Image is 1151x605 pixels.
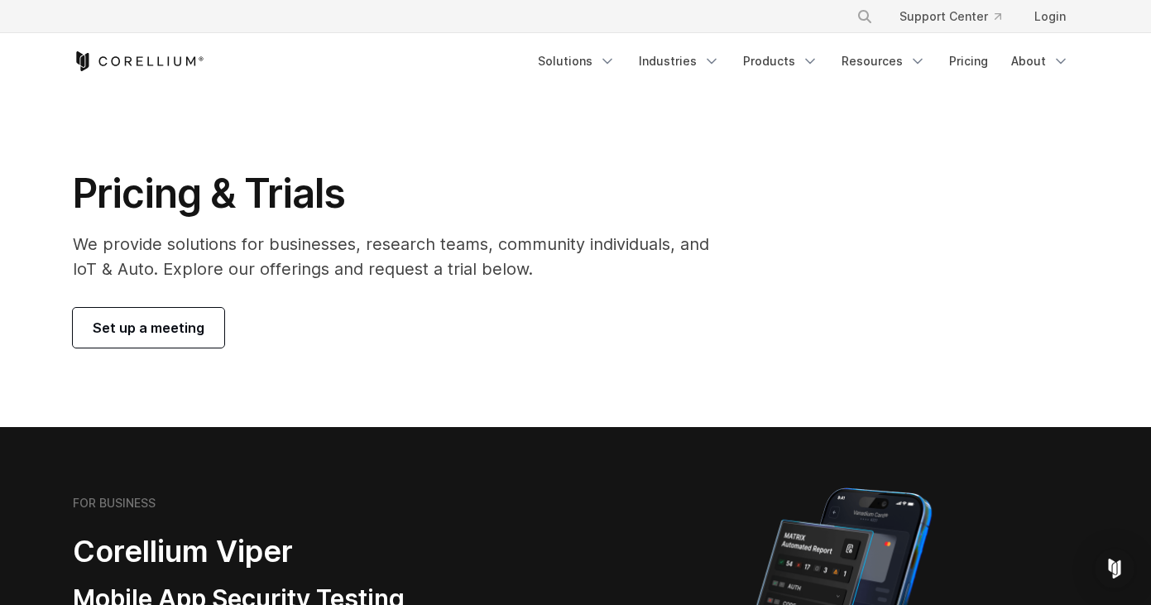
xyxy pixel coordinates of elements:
div: Navigation Menu [528,46,1079,76]
p: We provide solutions for businesses, research teams, community individuals, and IoT & Auto. Explo... [73,232,732,281]
span: Set up a meeting [93,318,204,338]
a: Resources [832,46,936,76]
a: Set up a meeting [73,308,224,348]
h6: FOR BUSINESS [73,496,156,511]
div: Navigation Menu [837,2,1079,31]
a: Products [733,46,828,76]
h1: Pricing & Trials [73,169,732,218]
a: Corellium Home [73,51,204,71]
a: Login [1021,2,1079,31]
div: Open Intercom Messenger [1095,549,1134,588]
h2: Corellium Viper [73,533,496,570]
a: Support Center [886,2,1014,31]
a: Pricing [939,46,998,76]
a: Industries [629,46,730,76]
a: Solutions [528,46,626,76]
a: About [1001,46,1079,76]
button: Search [850,2,880,31]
